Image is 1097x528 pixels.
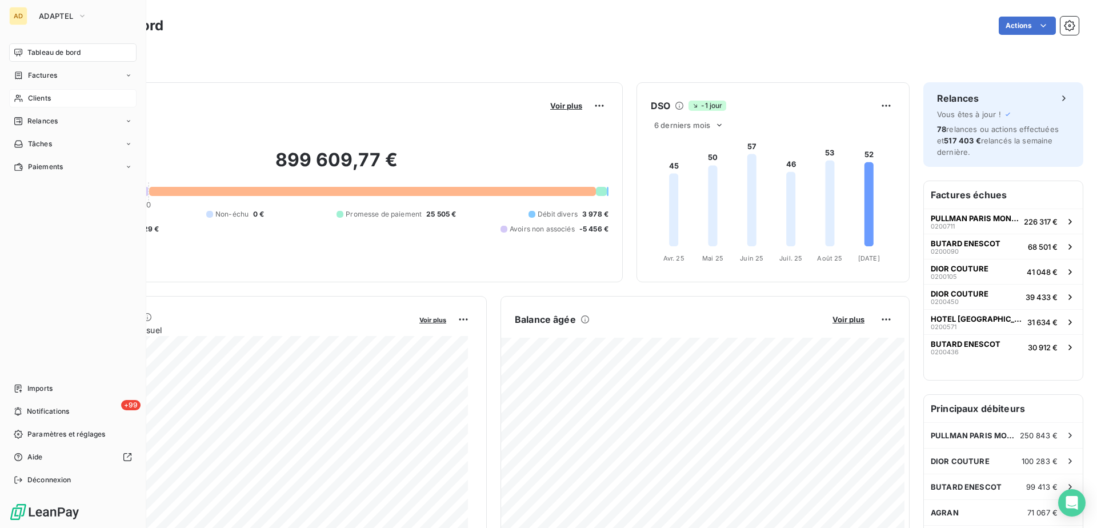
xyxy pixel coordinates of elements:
[817,254,842,262] tspan: Août 25
[215,209,249,219] span: Non-échu
[1027,267,1058,277] span: 41 048 €
[28,93,51,103] span: Clients
[931,457,990,466] span: DIOR COUTURE
[28,162,63,172] span: Paiements
[858,254,880,262] tspan: [DATE]
[924,209,1083,234] button: PULLMAN PARIS MONTPARNASSE0200711226 317 €
[27,429,105,439] span: Paramètres et réglages
[9,7,27,25] div: AD
[253,209,264,219] span: 0 €
[937,91,979,105] h6: Relances
[1028,242,1058,251] span: 68 501 €
[426,209,456,219] span: 25 505 €
[65,149,608,183] h2: 899 609,77 €
[416,314,450,325] button: Voir plus
[931,248,959,255] span: 0200090
[924,309,1083,334] button: HOTEL [GEOGRAPHIC_DATA]020057131 634 €
[1026,293,1058,302] span: 39 433 €
[1027,508,1058,517] span: 71 067 €
[146,200,151,209] span: 0
[1020,431,1058,440] span: 250 843 €
[28,139,52,149] span: Tâches
[1028,343,1058,352] span: 30 912 €
[28,70,57,81] span: Factures
[9,503,80,521] img: Logo LeanPay
[829,314,868,325] button: Voir plus
[931,323,956,330] span: 0200571
[121,400,141,410] span: +99
[27,475,71,485] span: Déconnexion
[931,314,1023,323] span: HOTEL [GEOGRAPHIC_DATA]
[27,116,58,126] span: Relances
[1022,457,1058,466] span: 100 283 €
[924,284,1083,309] button: DIOR COUTURE020045039 433 €
[27,452,43,462] span: Aide
[924,259,1083,284] button: DIOR COUTURE020010541 048 €
[832,315,864,324] span: Voir plus
[931,349,959,355] span: 0200436
[931,339,1000,349] span: BUTARD ENESCOT
[654,121,710,130] span: 6 derniers mois
[27,383,53,394] span: Imports
[651,99,670,113] h6: DSO
[931,223,955,230] span: 0200711
[924,395,1083,422] h6: Principaux débiteurs
[740,254,763,262] tspan: Juin 25
[27,406,69,417] span: Notifications
[931,431,1020,440] span: PULLMAN PARIS MONTPARNASSE
[419,316,446,324] span: Voir plus
[924,234,1083,259] button: BUTARD ENESCOT020009068 501 €
[550,101,582,110] span: Voir plus
[937,110,1001,119] span: Vous êtes à jour !
[663,254,684,262] tspan: Avr. 25
[688,101,726,111] span: -1 jour
[27,47,81,58] span: Tableau de bord
[346,209,422,219] span: Promesse de paiement
[702,254,723,262] tspan: Mai 25
[999,17,1056,35] button: Actions
[538,209,578,219] span: Débit divers
[39,11,73,21] span: ADAPTEL
[924,181,1083,209] h6: Factures échues
[582,209,608,219] span: 3 978 €
[931,264,988,273] span: DIOR COUTURE
[9,448,137,466] a: Aide
[931,482,1002,491] span: BUTARD ENESCOT
[779,254,802,262] tspan: Juil. 25
[547,101,586,111] button: Voir plus
[515,313,576,326] h6: Balance âgée
[65,324,411,336] span: Chiffre d'affaires mensuel
[1024,217,1058,226] span: 226 317 €
[937,125,946,134] span: 78
[1026,482,1058,491] span: 99 413 €
[931,298,959,305] span: 0200450
[931,214,1019,223] span: PULLMAN PARIS MONTPARNASSE
[1058,489,1086,517] div: Open Intercom Messenger
[931,239,1000,248] span: BUTARD ENESCOT
[944,136,980,145] span: 517 403 €
[931,289,988,298] span: DIOR COUTURE
[931,508,959,517] span: AGRAN
[510,224,575,234] span: Avoirs non associés
[924,334,1083,359] button: BUTARD ENESCOT020043630 912 €
[937,125,1059,157] span: relances ou actions effectuées et relancés la semaine dernière.
[1027,318,1058,327] span: 31 634 €
[579,224,608,234] span: -5 456 €
[931,273,957,280] span: 0200105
